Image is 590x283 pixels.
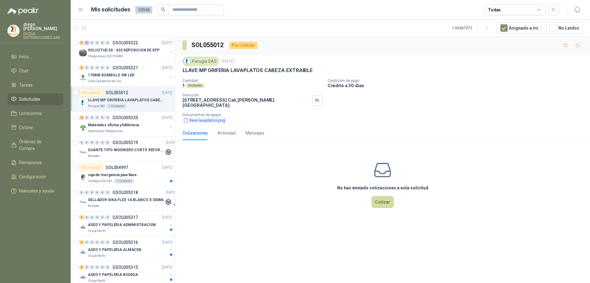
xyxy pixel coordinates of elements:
[88,79,121,84] p: Club Campestre de Cali
[166,140,176,146] p: [DATE]
[452,23,492,33] div: 1 - 50 de 7072
[105,66,110,70] div: 0
[95,115,100,120] div: 0
[183,57,219,66] div: Perugia SAS
[218,130,236,136] div: Actividad
[191,40,224,50] h3: SOL055012
[162,40,172,46] p: [DATE]
[79,224,87,231] img: Company Logo
[88,147,164,153] p: GUANTE TIPO INGENIERO CORTO REFORZADO
[7,122,63,133] a: Cotizar
[7,136,63,154] a: Órdenes de Compra
[79,114,174,134] a: 13 0 0 0 0 0 GSOL005320[DATE] Company LogoMateriales oficina y bibliotecaSalamanca Oleaginosas SAS
[90,66,94,70] div: 0
[19,188,54,194] span: Manuales y ayuda
[162,165,172,171] p: [DATE]
[79,115,84,120] div: 13
[546,22,583,34] button: No Leídos
[229,42,258,49] div: Por cotizar
[7,185,63,197] a: Manuales y ayuda
[112,190,138,195] p: GSOL005318
[7,157,63,168] a: Remisiones
[112,215,138,220] p: GSOL005317
[79,174,87,181] img: Company Logo
[95,66,100,70] div: 0
[79,99,87,106] img: Company Logo
[79,189,178,208] a: 0 0 0 0 0 0 GSOL005318[DATE] Company LogoSELLADOR SIKA FLEX 1A BLANCO X 300MLAlmatec
[105,115,110,120] div: 0
[337,184,428,191] h3: No has enviado cotizaciones a esta solicitud
[183,97,310,108] p: [STREET_ADDRESS] Cali , [PERSON_NAME][GEOGRAPHIC_DATA]
[79,149,87,156] img: Company Logo
[7,93,63,105] a: Solicitudes
[79,239,174,258] a: 4 0 0 0 0 0 GSOL005316[DATE] Company LogoASEO Y PAPELERIA ALMACENGrupo North
[162,65,172,71] p: [DATE]
[88,54,127,59] p: Oleaginosas [GEOGRAPHIC_DATA][PERSON_NAME]
[112,140,138,145] p: GSOL005319
[90,190,94,195] div: 0
[88,104,105,109] p: Perugia SAS
[105,215,110,220] div: 0
[85,66,89,70] div: 0
[7,7,39,15] img: Logo peakr
[23,32,63,39] p: DUQUE DISTRIBUCIONES SAS
[113,179,135,184] div: 1 Unidades
[90,115,94,120] div: 0
[79,273,87,281] img: Company Logo
[112,41,138,45] p: GSOL005322
[183,79,323,83] p: Cantidad
[100,66,105,70] div: 0
[7,51,63,63] a: Inicio
[79,199,87,206] img: Company Logo
[162,115,172,121] p: [DATE]
[95,41,100,45] div: 0
[79,66,84,70] div: 2
[19,82,33,88] span: Tareas
[85,115,89,120] div: 0
[88,272,138,278] p: ASEO Y PAPELERIA BODEGA
[71,161,175,186] a: Por cotizarSOL054997[DATE] Company Logocaja de mergencia para llaveZoologico De Cali1 Unidades
[95,140,100,145] div: 0
[88,228,105,233] p: Grupo North
[7,171,63,183] a: Configuración
[79,140,84,145] div: 0
[79,89,103,96] div: Por cotizar
[100,265,105,269] div: 0
[100,240,105,245] div: 0
[7,107,63,119] a: Licitaciones
[100,41,105,45] div: 0
[105,140,110,145] div: 0
[88,129,127,134] p: Salamanca Oleaginosas SAS
[106,165,128,170] p: SOL054997
[79,249,87,256] img: Company Logo
[79,124,87,131] img: Company Logo
[135,6,152,14] span: 10346
[79,64,174,84] a: 2 0 0 0 0 0 GSOL005321[DATE] Company Logo170805 BOMBILLO 9W LEDClub Campestre de Cali
[19,67,28,74] span: Chat
[112,265,138,269] p: GSOL005315
[7,65,63,77] a: Chat
[183,67,313,74] p: LLAVE MP GRIFERIA LAVAPLATOS CABEZA EXTRAIBLE
[328,83,588,88] p: Crédito a 30 días
[85,215,89,220] div: 0
[184,58,191,65] img: Company Logo
[79,214,174,233] a: 3 0 0 0 0 0 GSOL005317[DATE] Company LogoASEO Y PAPELERIA ADMINISTRACIONGrupo North
[88,253,105,258] p: Grupo North
[112,66,138,70] p: GSOL005321
[183,93,310,97] p: Dirección
[79,164,103,171] div: Por cotizar
[112,115,138,120] p: GSOL005320
[95,265,100,269] div: 0
[162,215,172,220] p: [DATE]
[79,265,84,269] div: 4
[222,59,234,64] p: [DATE]
[23,22,63,31] p: diego [PERSON_NAME]
[166,190,176,196] p: [DATE]
[88,204,100,208] p: Almatec
[100,140,105,145] div: 0
[90,240,94,245] div: 0
[79,49,87,56] img: Company Logo
[91,5,130,14] h1: Mis solicitudes
[488,6,501,13] div: Todas
[183,113,588,117] p: Documentos de apoyo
